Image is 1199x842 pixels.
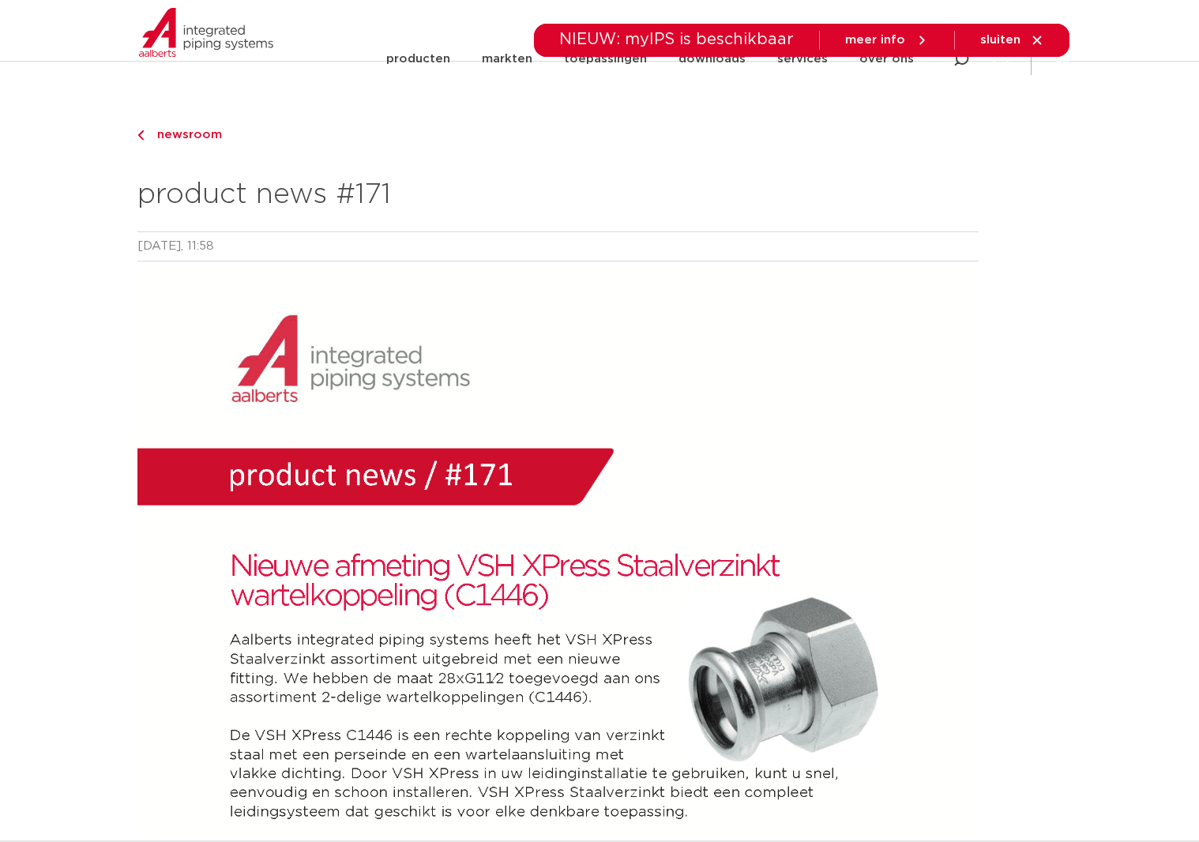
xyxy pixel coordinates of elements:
time: 11:58 [187,240,214,252]
span: sluiten [980,34,1020,46]
a: sluiten [980,33,1044,47]
a: downloads [678,28,746,89]
a: markten [482,28,532,89]
a: producten [386,28,450,89]
span: meer info [845,34,905,46]
a: toepassingen [564,28,647,89]
time: [DATE] [137,240,181,252]
span: newsroom [148,129,222,141]
h2: product news #171 [137,176,979,214]
a: newsroom [137,126,979,145]
span: , [181,240,183,252]
img: chevron-right.svg [137,130,144,141]
span: NIEUW: myIPS is beschikbaar [559,32,794,47]
a: over ons [859,28,914,89]
a: meer info [845,33,929,47]
nav: Menu [386,28,914,89]
a: services [777,28,828,89]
